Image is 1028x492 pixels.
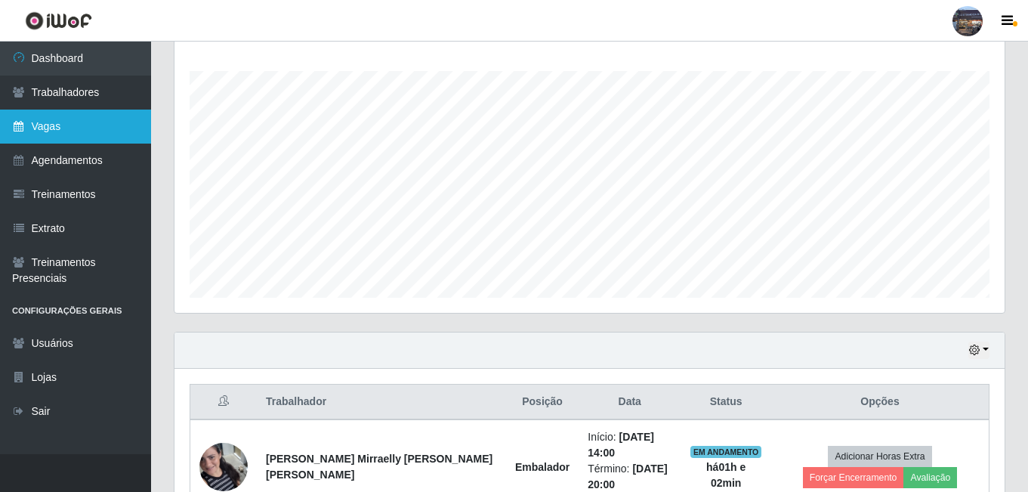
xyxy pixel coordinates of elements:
[506,385,579,420] th: Posição
[515,461,570,473] strong: Embalador
[579,385,681,420] th: Data
[706,461,746,489] strong: há 01 h e 02 min
[588,431,654,459] time: [DATE] 14:00
[903,467,957,488] button: Avaliação
[828,446,931,467] button: Adicionar Horas Extra
[771,385,989,420] th: Opções
[25,11,92,30] img: CoreUI Logo
[588,429,671,461] li: Início:
[266,453,492,481] strong: [PERSON_NAME] Mirraelly [PERSON_NAME] [PERSON_NAME]
[690,446,762,458] span: EM ANDAMENTO
[803,467,904,488] button: Forçar Encerramento
[681,385,771,420] th: Status
[257,385,506,420] th: Trabalhador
